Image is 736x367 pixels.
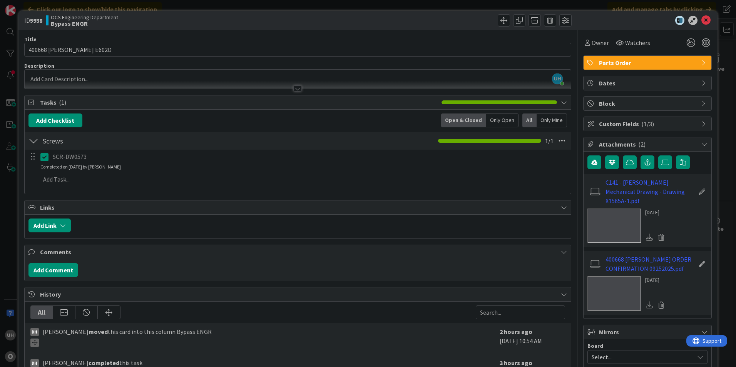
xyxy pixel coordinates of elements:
[522,113,537,127] div: All
[552,73,563,84] span: UH
[638,140,646,148] span: ( 2 )
[599,99,698,108] span: Block
[24,62,54,69] span: Description
[599,78,698,88] span: Dates
[51,14,118,20] span: OCS Engineering Department
[40,247,557,257] span: Comments
[645,300,654,310] div: Download
[40,290,557,299] span: History
[625,38,650,47] span: Watchers
[24,36,37,43] label: Title
[30,328,39,336] div: DH
[441,113,486,127] div: Open & Closed
[40,134,213,148] input: Add Checklist...
[500,327,565,350] div: [DATE] 10:54 AM
[28,219,71,232] button: Add Link
[599,327,698,337] span: Mirrors
[537,113,567,127] div: Only Mine
[40,163,121,170] div: Completed on [DATE] by [PERSON_NAME]
[24,43,571,57] input: type card name here...
[645,232,654,242] div: Download
[592,352,690,362] span: Select...
[31,306,53,319] div: All
[28,113,82,127] button: Add Checklist
[587,343,603,349] span: Board
[641,120,654,128] span: ( 1/3 )
[476,305,565,319] input: Search...
[40,203,557,212] span: Links
[599,140,698,149] span: Attachments
[40,98,438,107] span: Tasks
[599,58,698,67] span: Parts Order
[645,209,667,217] div: [DATE]
[51,20,118,27] b: Bypass ENGR
[43,327,212,347] span: [PERSON_NAME] this card into this column Bypass ENGR
[500,359,532,367] b: 3 hours ago
[28,263,78,277] button: Add Comment
[606,178,695,205] a: C141 - [PERSON_NAME] Mechanical Drawing - Drawing X1565A-1.pdf
[89,328,108,335] b: moved
[645,276,667,284] div: [DATE]
[59,98,66,106] span: ( 1 )
[89,359,119,367] b: completed
[486,113,519,127] div: Only Open
[545,136,554,145] span: 1 / 1
[24,16,42,25] span: ID
[30,17,42,24] b: 5938
[599,119,698,128] span: Custom Fields
[592,38,609,47] span: Owner
[606,255,695,273] a: 400668 [PERSON_NAME] ORDER CONFIRMATION 09252025.pdf
[53,152,565,161] p: SCR-DW0573
[16,1,35,10] span: Support
[500,328,532,335] b: 2 hours ago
